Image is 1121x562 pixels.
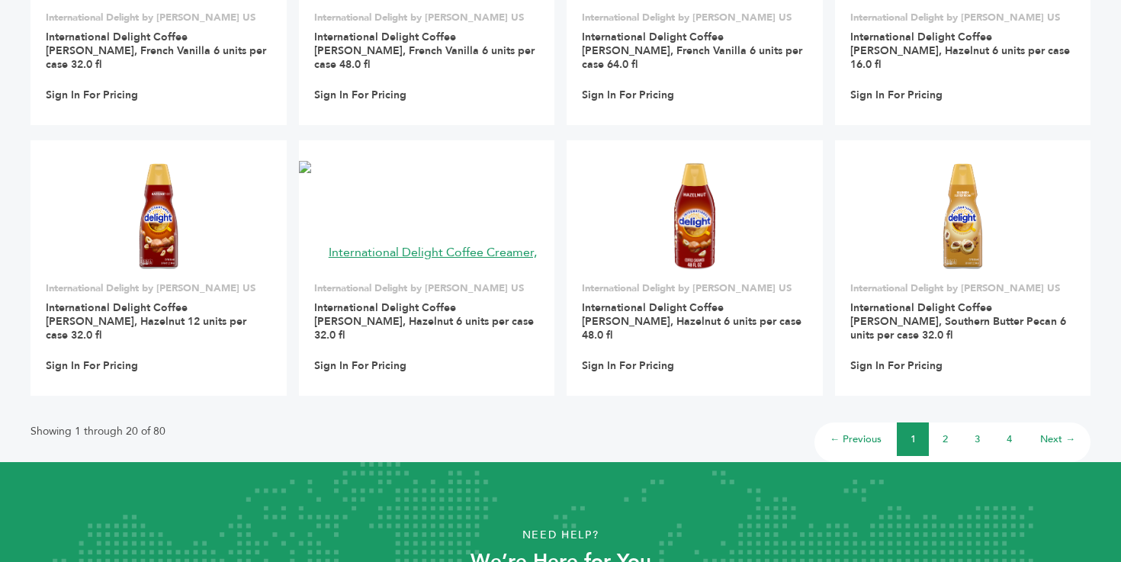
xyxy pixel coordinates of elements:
[46,88,138,102] a: Sign In For Pricing
[56,524,1065,547] p: Need Help?
[850,359,943,373] a: Sign In For Pricing
[46,281,271,295] p: International Delight by [PERSON_NAME] US
[104,161,214,271] img: International Delight Coffee Creamer, Hazelnut 12 units per case 32.0 fl
[582,281,808,295] p: International Delight by [PERSON_NAME] US
[850,281,1076,295] p: International Delight by [PERSON_NAME] US
[975,432,980,446] a: 3
[582,300,801,342] a: International Delight Coffee [PERSON_NAME], Hazelnut 6 units per case 48.0 fl
[943,432,948,446] a: 2
[46,359,138,373] a: Sign In For Pricing
[46,11,271,24] p: International Delight by [PERSON_NAME] US
[850,30,1070,72] a: International Delight Coffee [PERSON_NAME], Hazelnut 6 units per case 16.0 fl
[582,88,674,102] a: Sign In For Pricing
[907,161,1018,271] img: International Delight Coffee Creamer, Southern Butter Pecan 6 units per case 32.0 fl
[1007,432,1012,446] a: 4
[31,422,165,441] p: Showing 1 through 20 of 80
[850,300,1066,342] a: International Delight Coffee [PERSON_NAME], Southern Butter Pecan 6 units per case 32.0 fl
[640,161,750,271] img: International Delight Coffee Creamer, Hazelnut 6 units per case 48.0 fl
[314,11,540,24] p: International Delight by [PERSON_NAME] US
[1040,432,1075,446] a: Next →
[850,88,943,102] a: Sign In For Pricing
[911,432,916,446] a: 1
[299,161,555,271] img: International Delight Coffee Creamer, Hazelnut 6 units per case 32.0 fl
[314,359,406,373] a: Sign In For Pricing
[46,300,246,342] a: International Delight Coffee [PERSON_NAME], Hazelnut 12 units per case 32.0 fl
[314,30,535,72] a: International Delight Coffee [PERSON_NAME], French Vanilla 6 units per case 48.0 fl
[582,30,802,72] a: International Delight Coffee [PERSON_NAME], French Vanilla 6 units per case 64.0 fl
[46,30,266,72] a: International Delight Coffee [PERSON_NAME], French Vanilla 6 units per case 32.0 fl
[850,11,1076,24] p: International Delight by [PERSON_NAME] US
[314,281,540,295] p: International Delight by [PERSON_NAME] US
[830,432,882,446] a: ← Previous
[582,359,674,373] a: Sign In For Pricing
[582,11,808,24] p: International Delight by [PERSON_NAME] US
[314,300,534,342] a: International Delight Coffee [PERSON_NAME], Hazelnut 6 units per case 32.0 fl
[314,88,406,102] a: Sign In For Pricing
